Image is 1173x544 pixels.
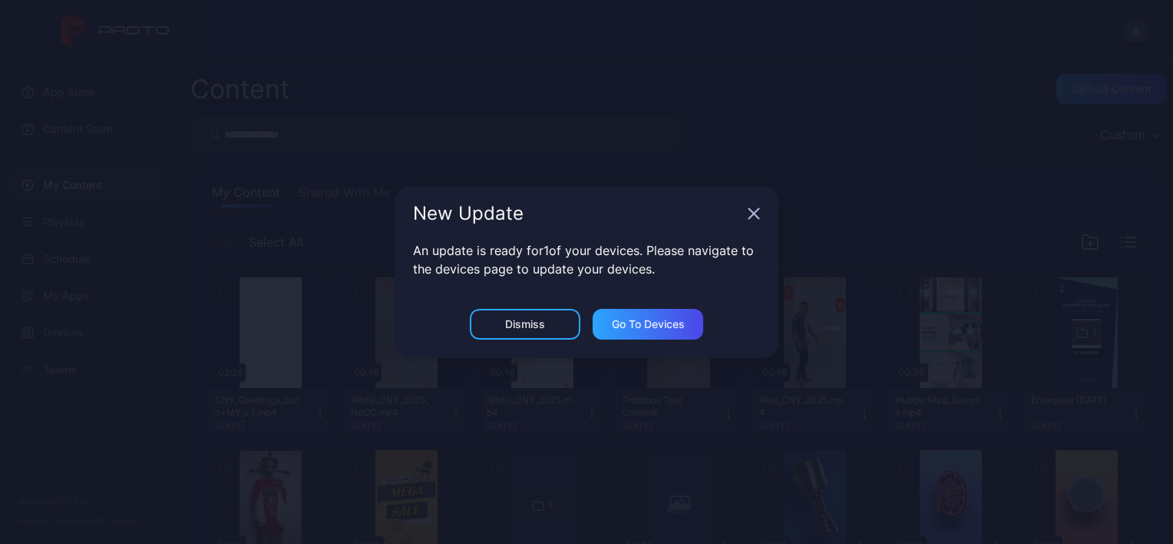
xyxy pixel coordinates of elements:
[413,204,742,223] div: New Update
[413,241,760,278] p: An update is ready for 1 of your devices. Please navigate to the devices page to update your devi...
[593,309,703,340] button: Go to devices
[470,309,580,340] button: Dismiss
[505,318,545,330] div: Dismiss
[612,318,685,330] div: Go to devices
